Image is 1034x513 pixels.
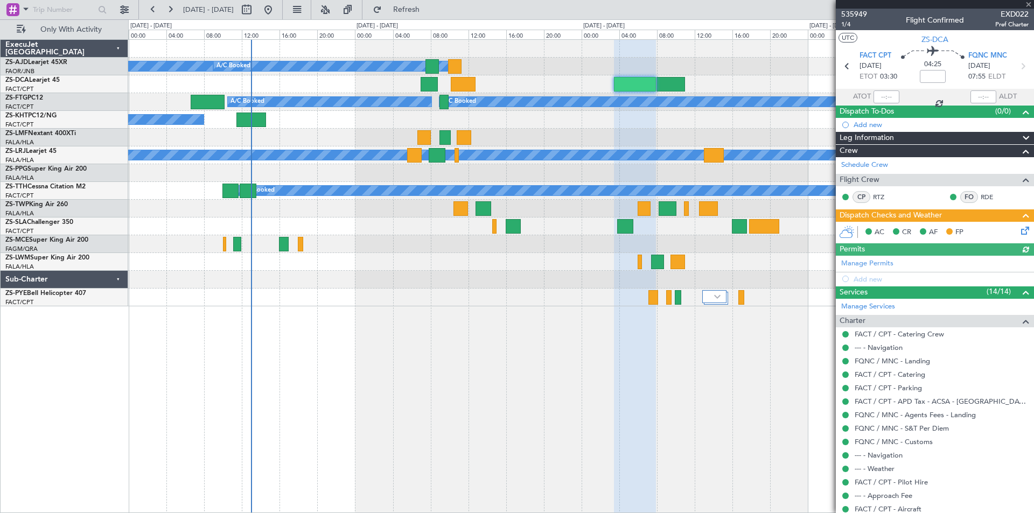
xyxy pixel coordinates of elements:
[5,113,57,119] a: ZS-KHTPC12/NG
[5,95,43,101] a: ZS-FTGPC12
[442,94,476,110] div: A/C Booked
[855,397,1029,406] a: FACT / CPT - APD Tax - ACSA - [GEOGRAPHIC_DATA] International FACT / CPT
[242,30,280,39] div: 12:00
[714,294,721,299] img: arrow-gray.svg
[5,113,28,119] span: ZS-KHT
[241,182,275,199] div: A/C Booked
[906,15,964,26] div: Flight Confirmed
[582,30,619,39] div: 00:00
[5,290,27,297] span: ZS-PYE
[5,95,27,101] span: ZS-FTG
[5,59,67,66] a: ZS-AJDLearjet 45XR
[5,121,33,129] a: FACT/CPT
[968,61,990,72] span: [DATE]
[902,227,911,238] span: CR
[695,30,732,39] div: 12:00
[855,329,944,339] a: FACT / CPT - Catering Crew
[855,451,903,460] a: --- - Navigation
[929,227,938,238] span: AF
[583,22,625,31] div: [DATE] - [DATE]
[5,192,33,200] a: FACT/CPT
[5,184,27,190] span: ZS-TTH
[5,138,34,146] a: FALA/HLA
[855,437,933,446] a: FQNC / MNC - Customs
[393,30,431,39] div: 04:00
[840,174,879,186] span: Flight Crew
[5,245,38,253] a: FAGM/QRA
[204,30,242,39] div: 08:00
[853,191,870,203] div: CP
[840,145,858,157] span: Crew
[855,464,895,473] a: --- - Weather
[5,255,30,261] span: ZS-LWM
[5,227,33,235] a: FACT/CPT
[841,9,867,20] span: 535949
[855,343,903,352] a: --- - Navigation
[544,30,582,39] div: 20:00
[924,59,941,70] span: 04:25
[5,201,68,208] a: ZS-TWPKing Air 260
[216,58,250,74] div: A/C Booked
[995,106,1011,117] span: (0/0)
[619,30,657,39] div: 04:00
[840,132,894,144] span: Leg Information
[995,9,1029,20] span: EXD022
[995,20,1029,29] span: Pref Charter
[839,33,857,43] button: UTC
[5,77,60,83] a: ZS-DCALearjet 45
[5,237,29,243] span: ZS-MCE
[840,315,865,327] span: Charter
[880,72,897,82] span: 03:30
[840,209,942,222] span: Dispatch Checks and Weather
[368,1,432,18] button: Refresh
[5,290,86,297] a: ZS-PYEBell Helicopter 407
[955,227,963,238] span: FP
[855,410,976,419] a: FQNC / MNC - Agents Fees - Landing
[5,219,73,226] a: ZS-SLAChallenger 350
[855,477,928,487] a: FACT / CPT - Pilot Hire
[875,227,884,238] span: AC
[854,120,1029,129] div: Add new
[5,103,33,111] a: FACT/CPT
[855,356,930,366] a: FQNC / MNC - Landing
[5,85,33,93] a: FACT/CPT
[873,192,897,202] a: RTZ
[999,92,1017,102] span: ALDT
[657,30,695,39] div: 08:00
[855,383,922,392] a: FACT / CPT - Parking
[506,30,544,39] div: 16:00
[841,20,867,29] span: 1/4
[988,72,1005,82] span: ELDT
[28,26,114,33] span: Only With Activity
[855,491,912,500] a: --- - Approach Fee
[732,30,770,39] div: 16:00
[5,209,34,217] a: FALA/HLA
[5,130,76,137] a: ZS-LMFNextant 400XTi
[469,30,506,39] div: 12:00
[357,22,398,31] div: [DATE] - [DATE]
[33,2,95,18] input: Trip Number
[860,51,891,61] span: FACT CPT
[968,72,986,82] span: 07:55
[981,192,1005,202] a: RDE
[960,191,978,203] div: FO
[183,5,234,15] span: [DATE] - [DATE]
[855,424,949,433] a: FQNC / MNC - S&T Per Diem
[317,30,355,39] div: 20:00
[809,22,851,31] div: [DATE] - [DATE]
[5,166,27,172] span: ZS-PPG
[5,67,34,75] a: FAOR/JNB
[5,166,87,172] a: ZS-PPGSuper King Air 200
[840,106,894,118] span: Dispatch To-Dos
[12,21,117,38] button: Only With Activity
[5,263,34,271] a: FALA/HLA
[968,51,1007,61] span: FQNC MNC
[5,148,57,154] a: ZS-LRJLearjet 45
[5,148,26,154] span: ZS-LRJ
[5,174,34,182] a: FALA/HLA
[5,201,29,208] span: ZS-TWP
[5,156,34,164] a: FALA/HLA
[166,30,204,39] div: 04:00
[5,298,33,306] a: FACT/CPT
[840,286,868,299] span: Services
